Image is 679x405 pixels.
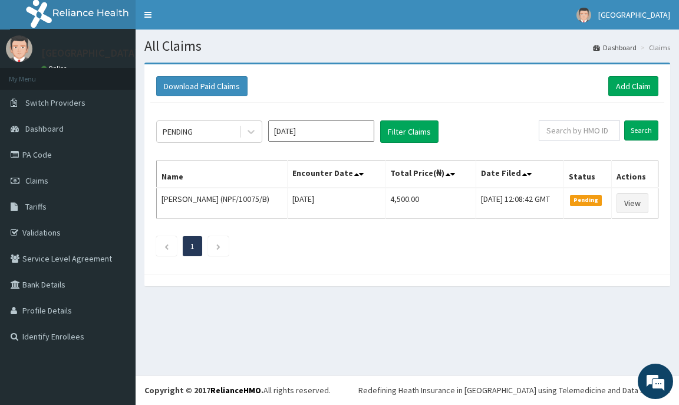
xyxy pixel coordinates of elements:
[6,35,32,62] img: User Image
[612,161,658,188] th: Actions
[380,120,439,143] button: Filter Claims
[156,76,248,96] button: Download Paid Claims
[287,161,385,188] th: Encounter Date
[576,8,591,22] img: User Image
[210,385,261,396] a: RelianceHMO
[163,126,193,138] div: PENDING
[25,97,85,108] span: Switch Providers
[570,195,602,205] span: Pending
[136,375,679,405] footer: All rights reserved.
[157,188,288,218] td: [PERSON_NAME] (NPF/10075/B)
[563,161,612,188] th: Status
[157,161,288,188] th: Name
[624,120,658,141] input: Search
[593,43,637,53] a: Dashboard
[476,161,564,188] th: Date Filed
[41,48,139,58] p: [GEOGRAPHIC_DATA]
[144,385,263,396] strong: Copyright © 2017 .
[287,188,385,218] td: [DATE]
[41,64,70,73] a: Online
[25,123,64,134] span: Dashboard
[25,175,48,186] span: Claims
[617,193,648,213] a: View
[268,120,374,142] input: Select Month and Year
[539,120,620,141] input: Search by HMO ID
[638,43,670,53] li: Claims
[476,188,564,218] td: [DATE] 12:08:42 GMT
[144,38,670,54] h1: All Claims
[608,76,658,96] a: Add Claim
[25,201,47,212] span: Tariffs
[164,241,169,252] a: Previous page
[358,384,670,396] div: Redefining Heath Insurance in [GEOGRAPHIC_DATA] using Telemedicine and Data Science!
[216,241,221,252] a: Next page
[598,9,670,20] span: [GEOGRAPHIC_DATA]
[385,161,476,188] th: Total Price(₦)
[190,241,195,252] a: Page 1 is your current page
[385,188,476,218] td: 4,500.00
